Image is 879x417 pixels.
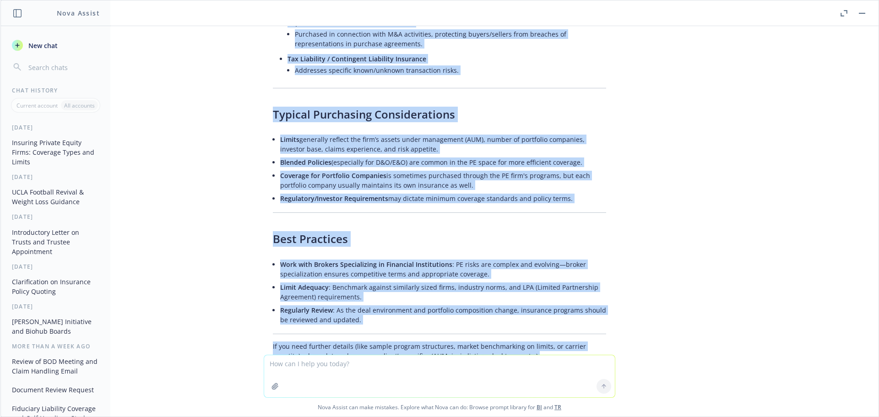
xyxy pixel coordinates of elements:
li: is sometimes purchased through the PE firm's programs, but each portfolio company usually maintai... [280,169,606,192]
button: New chat [8,37,103,54]
button: Introductory Letter on Trusts and Trustee Appointment [8,225,103,259]
div: [DATE] [1,124,110,131]
li: : PE risks are complex and evolving—broker specialization ensures competitive terms and appropria... [280,258,606,281]
li: Addresses specific known/unknown transaction risks. [295,64,606,77]
a: BI [537,403,542,411]
p: All accounts [64,102,95,109]
div: More than a week ago [1,342,110,350]
span: Tax Liability / Contingent Liability Insurance [288,54,426,63]
button: Document Review Request [8,382,103,397]
p: Current account [16,102,58,109]
span: Regulatory/Investor Requirements [280,194,388,203]
li: may dictate minimum coverage standards and policy terms. [280,192,606,205]
span: Blended Policies [280,158,331,167]
li: generally reflect the firm’s assets under management (AUM), number of portfolio companies, invest... [280,133,606,156]
li: (especially for D&O/E&O) are common in the PE space for more efficient coverage. [280,156,606,169]
a: TR [554,403,561,411]
button: [PERSON_NAME] Initiative and Biohub Boards [8,314,103,339]
h3: Typical Purchasing Considerations [273,107,606,122]
span: Regularly Review [280,306,333,314]
button: Clarification on Insurance Policy Quoting [8,274,103,299]
div: Chat History [1,87,110,94]
span: New chat [27,41,58,50]
span: Limit Adequacy [280,283,329,292]
h3: Best Practices [273,231,606,247]
span: Representations & Warranties Insurance [288,18,414,27]
span: Work with Brokers Specializing in Financial Institutions [280,260,452,269]
div: [DATE] [1,303,110,310]
div: [DATE] [1,213,110,221]
li: : Benchmark against similarly sized firms, industry norms, and LPA (Limited Partnership Agreement... [280,281,606,303]
button: Review of BOD Meeting and Claim Handling Email [8,354,103,379]
h1: Nova Assist [57,8,100,18]
div: [DATE] [1,173,110,181]
button: Insuring Private Equity Firms: Coverage Types and Limits [8,135,103,169]
p: If you need further details (like sample program structures, market benchmarking on limits, or ca... [273,341,606,361]
span: Nova Assist can make mistakes. Explore what Nova can do: Browse prompt library for and [4,398,875,417]
span: Coverage for Portfolio Companies [280,171,386,180]
li: Purchased in connection with M&A activities, protecting buyers/sellers from breaches of represent... [295,27,606,50]
li: : As the deal environment and portfolio composition change, insurance programs should be reviewed... [280,303,606,326]
span: Limits [280,135,299,144]
input: Search chats [27,61,99,74]
button: UCLA Football Revival & Weight Loss Guidance [8,184,103,209]
div: [DATE] [1,263,110,271]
